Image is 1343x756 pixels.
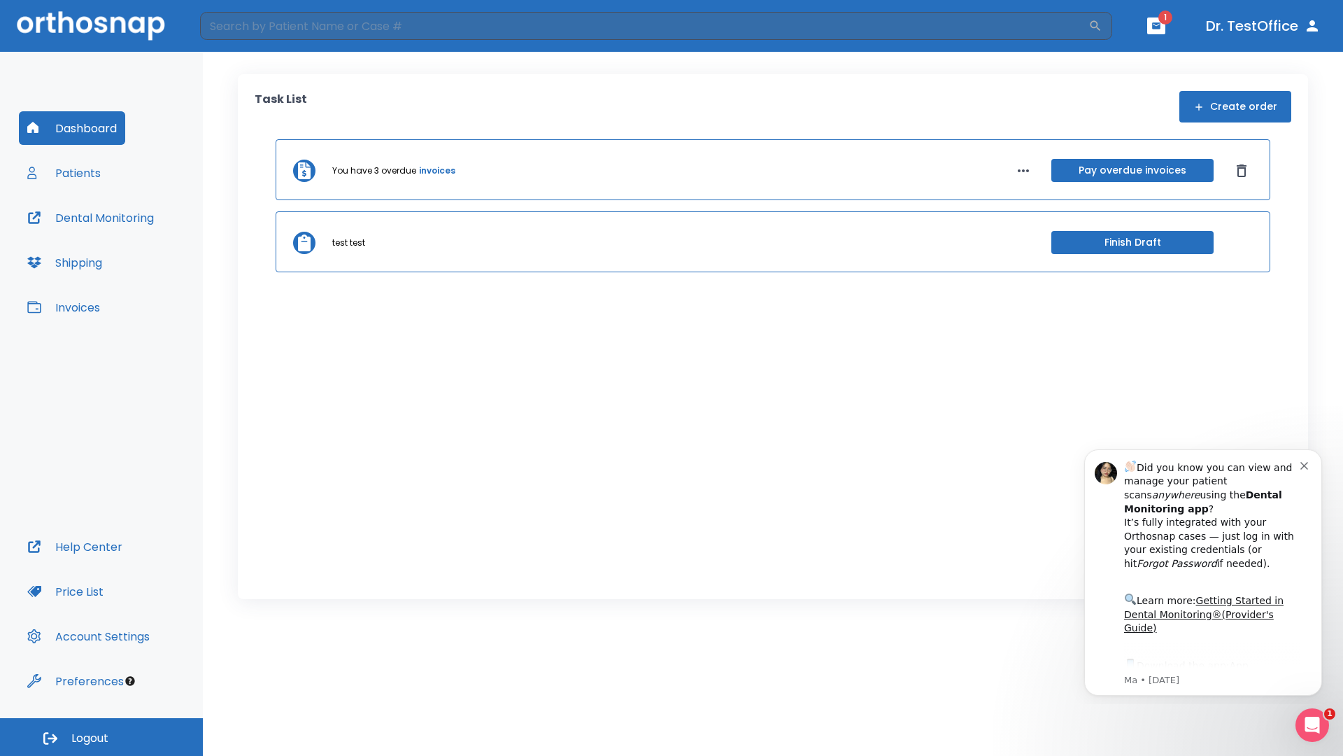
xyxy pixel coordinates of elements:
[19,664,132,698] button: Preferences
[237,22,248,33] button: Dismiss notification
[17,11,165,40] img: Orthosnap
[1295,708,1329,742] iframe: Intercom live chat
[19,575,112,608] button: Price List
[19,530,131,563] button: Help Center
[19,290,108,324] button: Invoices
[332,164,416,177] p: You have 3 overdue
[1179,91,1291,122] button: Create order
[1063,437,1343,704] iframe: Intercom notifications message
[255,91,307,122] p: Task List
[124,675,136,687] div: Tooltip anchor
[61,223,185,248] a: App Store
[19,156,109,190] button: Patients
[1158,10,1172,24] span: 1
[71,731,108,746] span: Logout
[19,246,111,279] button: Shipping
[61,237,237,250] p: Message from Ma, sent 7w ago
[1230,160,1253,182] button: Dismiss
[1051,159,1214,182] button: Pay overdue invoices
[19,201,162,234] button: Dental Monitoring
[1051,231,1214,254] button: Finish Draft
[19,111,125,145] button: Dashboard
[19,619,158,653] button: Account Settings
[61,220,237,291] div: Download the app: | ​ Let us know if you need help getting started!
[1200,13,1326,38] button: Dr. TestOffice
[419,164,455,177] a: invoices
[1324,708,1335,720] span: 1
[332,237,365,249] p: test test
[200,12,1088,40] input: Search by Patient Name or Case #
